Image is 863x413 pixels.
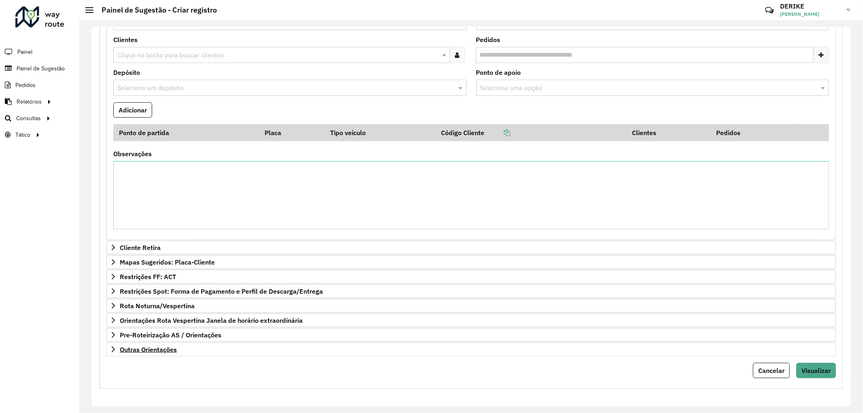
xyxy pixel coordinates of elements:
a: Outras Orientações [106,343,836,356]
th: Ponto de partida [113,124,259,141]
span: Visualizar [802,366,831,375]
a: Restrições Spot: Forma de Pagamento e Perfil de Descarga/Entrega [106,284,836,298]
a: Rota Noturna/Vespertina [106,299,836,313]
th: Clientes [626,124,710,141]
span: Relatórios [17,97,42,106]
span: Cancelar [758,366,785,375]
label: Observações [113,149,152,159]
th: Placa [259,124,325,141]
span: Painel [17,48,32,56]
a: Contato Rápido [761,2,778,19]
span: Consultas [16,114,41,123]
span: Tático [15,131,30,139]
a: Cliente Retira [106,241,836,254]
th: Pedidos [710,124,795,141]
span: Pedidos [15,81,36,89]
a: Orientações Rota Vespertina Janela de horário extraordinária [106,313,836,327]
label: Ponto de apoio [476,68,521,77]
span: Restrições Spot: Forma de Pagamento e Perfil de Descarga/Entrega [120,288,323,294]
th: Código Cliente [436,124,627,141]
th: Tipo veículo [324,124,435,141]
span: Cliente Retira [120,244,161,251]
button: Cancelar [753,363,790,378]
span: Painel de Sugestão [17,64,65,73]
a: Mapas Sugeridos: Placa-Cliente [106,255,836,269]
label: Clientes [113,35,138,44]
button: Visualizar [796,363,836,378]
h3: DERIKE [780,2,841,10]
span: Restrições FF: ACT [120,273,176,280]
span: Mapas Sugeridos: Placa-Cliente [120,259,215,265]
a: Copiar [485,129,511,137]
h2: Painel de Sugestão - Criar registro [93,6,217,15]
span: Orientações Rota Vespertina Janela de horário extraordinária [120,317,303,324]
a: Restrições FF: ACT [106,270,836,284]
span: Outras Orientações [120,346,177,353]
label: Pedidos [476,35,500,44]
label: Depósito [113,68,140,77]
span: [PERSON_NAME] [780,11,841,18]
span: Rota Noturna/Vespertina [120,303,195,309]
a: Pre-Roteirização AS / Orientações [106,328,836,342]
button: Adicionar [113,102,152,118]
span: Pre-Roteirização AS / Orientações [120,332,221,338]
